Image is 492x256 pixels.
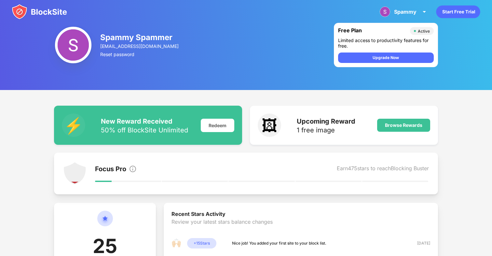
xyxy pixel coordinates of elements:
[232,240,326,247] div: Nice job! You added your first site to your block list.
[171,211,430,218] div: Recent Stars Activity
[297,127,355,133] div: 1 free image
[100,33,180,42] div: Spammy Spammer
[171,218,430,238] div: Review your latest stars balance changes
[201,119,234,132] div: Redeem
[338,27,407,35] div: Free Plan
[100,52,180,57] div: Reset password
[385,123,422,128] div: Browse Rewards
[407,240,430,247] div: [DATE]
[337,165,429,174] div: Earn 475 stars to reach Blocking Buster
[62,113,85,137] div: ⚡️
[187,238,216,248] div: + 15 Stars
[258,113,281,137] div: 🖼
[394,8,417,15] div: Spammy
[97,211,113,234] img: circle-star.svg
[101,127,188,133] div: 50% off BlockSite Unlimited
[129,165,137,173] img: info.svg
[101,117,188,125] div: New Reward Received
[55,27,91,63] img: ACg8ocJlEduA3E6sJKDnUin5b0U1ed2rIKHIOUCel6MMBKDS9IjMEA=s96-c
[12,4,67,20] img: blocksite-icon.svg
[171,238,182,248] div: 🙌🏻
[380,7,390,17] img: ACg8ocJlEduA3E6sJKDnUin5b0U1ed2rIKHIOUCel6MMBKDS9IjMEA=s96-c
[436,5,480,18] div: animation
[418,29,430,34] div: Active
[63,162,87,185] img: points-level-1.svg
[338,38,434,49] div: Limited access to productivity features for free.
[297,117,355,125] div: Upcoming Reward
[95,165,126,174] div: Focus Pro
[373,54,399,61] div: Upgrade Now
[100,43,180,49] div: [EMAIL_ADDRESS][DOMAIN_NAME]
